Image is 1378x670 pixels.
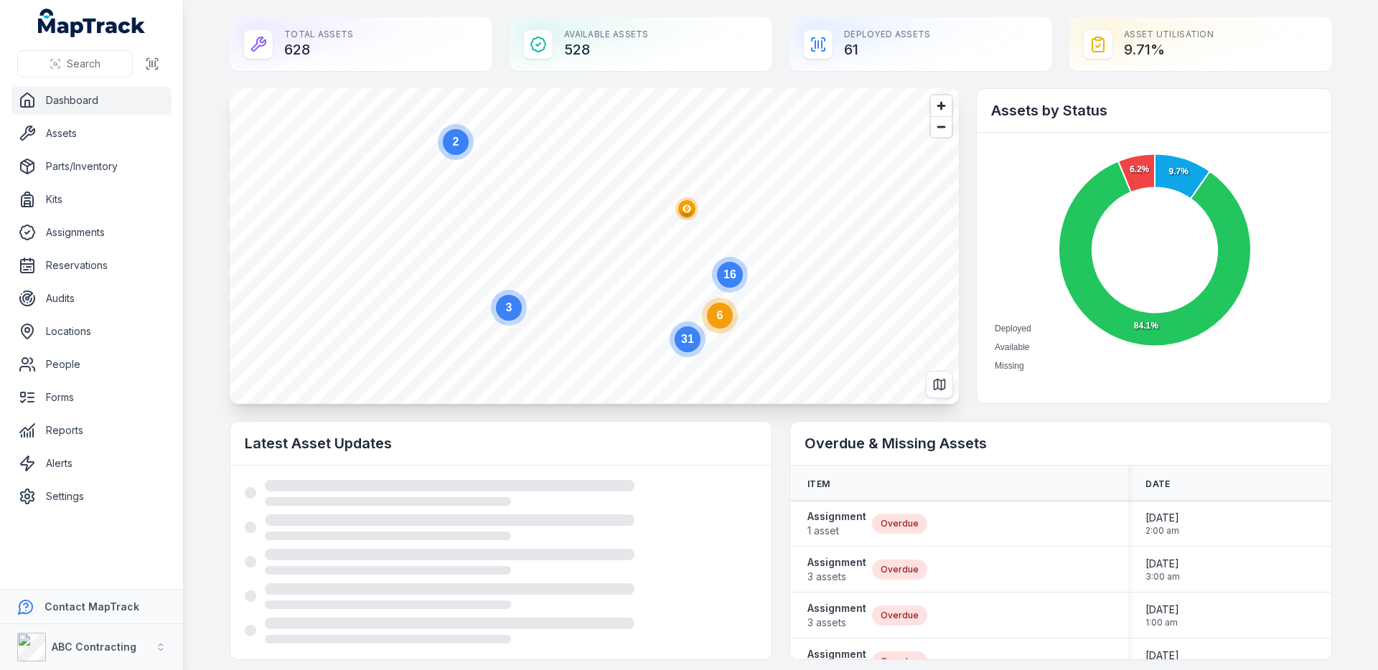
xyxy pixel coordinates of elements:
[1145,511,1179,525] span: [DATE]
[995,324,1031,334] span: Deployed
[11,416,172,445] a: Reports
[17,50,133,77] button: Search
[805,433,1317,453] h2: Overdue & Missing Assets
[1145,571,1180,582] span: 3:00 am
[807,601,866,630] a: Assignment3 assets
[717,309,723,321] text: 6
[11,350,172,379] a: People
[11,383,172,412] a: Forms
[506,301,512,313] text: 3
[11,86,172,115] a: Dashboard
[245,433,757,453] h2: Latest Asset Updates
[1145,478,1170,490] span: Date
[807,555,866,570] strong: Assignment
[11,284,172,313] a: Audits
[872,605,927,626] div: Overdue
[11,218,172,247] a: Assignments
[52,641,136,653] strong: ABC Contracting
[230,88,959,404] canvas: Map
[67,57,100,71] span: Search
[807,647,866,661] strong: Assignment
[11,119,172,148] a: Assets
[1145,648,1179,663] span: [DATE]
[807,615,866,630] span: 3 assets
[807,570,866,584] span: 3 assets
[995,361,1024,371] span: Missing
[807,601,866,615] strong: Assignment
[1145,603,1179,617] span: [DATE]
[44,600,139,613] strong: Contact MapTrack
[872,560,927,580] div: Overdue
[1145,511,1179,537] time: 31/08/2024, 2:00:00 am
[11,482,172,511] a: Settings
[1145,603,1179,628] time: 31/01/2025, 1:00:00 am
[723,268,736,280] text: 16
[1145,557,1180,582] time: 30/11/2024, 3:00:00 am
[926,371,953,398] button: Switch to Map View
[38,9,146,37] a: MapTrack
[11,185,172,214] a: Kits
[1145,525,1179,537] span: 2:00 am
[807,555,866,584] a: Assignment3 assets
[931,95,952,116] button: Zoom in
[1145,557,1180,571] span: [DATE]
[11,152,172,181] a: Parts/Inventory
[11,449,172,478] a: Alerts
[807,509,866,538] a: Assignment1 asset
[995,342,1029,352] span: Available
[872,514,927,534] div: Overdue
[807,478,830,490] span: Item
[453,136,459,148] text: 2
[807,524,866,538] span: 1 asset
[1145,617,1179,628] span: 1:00 am
[11,251,172,280] a: Reservations
[807,509,866,524] strong: Assignment
[11,317,172,346] a: Locations
[991,100,1317,121] h2: Assets by Status
[931,116,952,137] button: Zoom out
[681,333,694,345] text: 31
